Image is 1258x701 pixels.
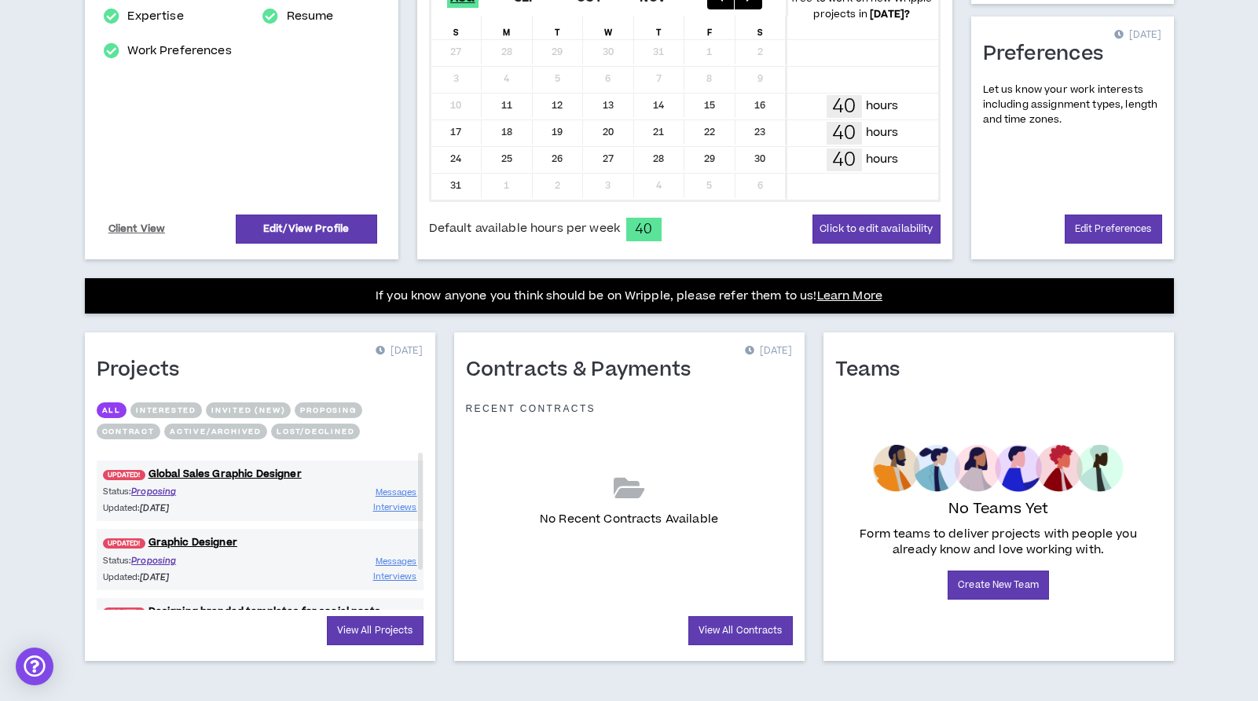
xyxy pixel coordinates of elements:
span: Messages [376,556,417,567]
span: Proposing [131,486,176,497]
a: View All Contracts [688,616,793,645]
p: hours [866,151,899,168]
a: Interviews [373,500,417,515]
p: Form teams to deliver projects with people you already know and love working with. [842,527,1156,558]
a: Edit Preferences [1065,215,1162,244]
p: Let us know your work interests including assignment types, length and time zones. [983,83,1162,128]
p: Updated: [103,501,260,515]
button: Active/Archived [164,424,267,439]
p: Status: [103,485,260,498]
button: Click to edit availability [812,215,940,244]
a: Messages [376,554,417,569]
span: Default available hours per week [429,220,620,237]
a: Messages [376,485,417,500]
h1: Preferences [983,42,1116,67]
a: Learn More [817,288,882,304]
h1: Projects [97,358,192,383]
p: No Teams Yet [948,498,1049,520]
span: Interviews [373,571,417,582]
h1: Contracts & Payments [466,358,703,383]
a: UPDATED!Designing branded templates for social posts [97,604,424,619]
p: Updated: [103,571,260,584]
p: If you know anyone you think should be on Wripple, please refer them to us! [376,287,882,306]
i: [DATE] [140,571,169,583]
a: Client View [106,215,168,243]
a: Work Preferences [127,42,231,61]
button: Proposing [295,402,361,418]
a: Resume [287,7,334,26]
p: hours [866,124,899,141]
button: Interested [130,402,202,418]
div: W [583,16,634,39]
div: T [533,16,584,39]
a: Interviews [373,569,417,584]
button: All [97,402,127,418]
p: [DATE] [745,343,792,359]
b: [DATE] ? [870,7,910,21]
p: Status: [103,554,260,567]
span: UPDATED! [103,470,145,480]
a: Create New Team [948,571,1049,600]
div: Open Intercom Messenger [16,648,53,685]
p: hours [866,97,899,115]
div: S [735,16,787,39]
span: Messages [376,486,417,498]
div: M [482,16,533,39]
a: Expertise [127,7,183,26]
p: [DATE] [376,343,423,359]
h1: Teams [835,358,912,383]
button: Lost/Declined [271,424,360,439]
button: Invited (new) [206,402,291,418]
div: S [431,16,482,39]
span: Proposing [131,555,176,567]
p: No Recent Contracts Available [540,511,718,528]
i: [DATE] [140,502,169,514]
span: UPDATED! [103,538,145,549]
a: View All Projects [327,616,424,645]
span: Interviews [373,501,417,513]
span: UPDATED! [103,607,145,618]
a: Edit/View Profile [236,215,377,244]
a: UPDATED!Graphic Designer [97,535,424,550]
div: F [684,16,735,39]
a: UPDATED!Global Sales Graphic Designer [97,467,424,482]
div: T [634,16,685,39]
img: empty [873,445,1124,492]
button: Contract [97,424,160,439]
p: Recent Contracts [466,402,596,415]
p: [DATE] [1114,28,1161,43]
